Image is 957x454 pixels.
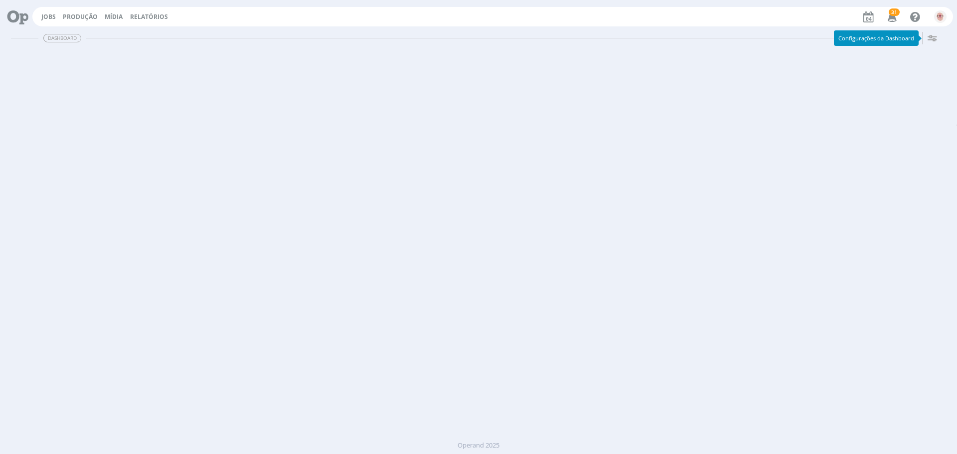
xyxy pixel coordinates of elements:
a: Produção [63,12,98,21]
button: Jobs [38,13,59,21]
button: Produção [60,13,101,21]
button: A [934,8,947,25]
button: 31 [881,8,902,26]
a: Mídia [105,12,123,21]
span: 31 [889,8,900,16]
img: A [934,10,947,23]
a: Jobs [41,12,56,21]
button: Mídia [102,13,126,21]
a: Relatórios [130,12,168,21]
span: Dashboard [43,34,81,42]
div: Configurações da Dashboard [834,30,919,46]
button: Relatórios [127,13,171,21]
